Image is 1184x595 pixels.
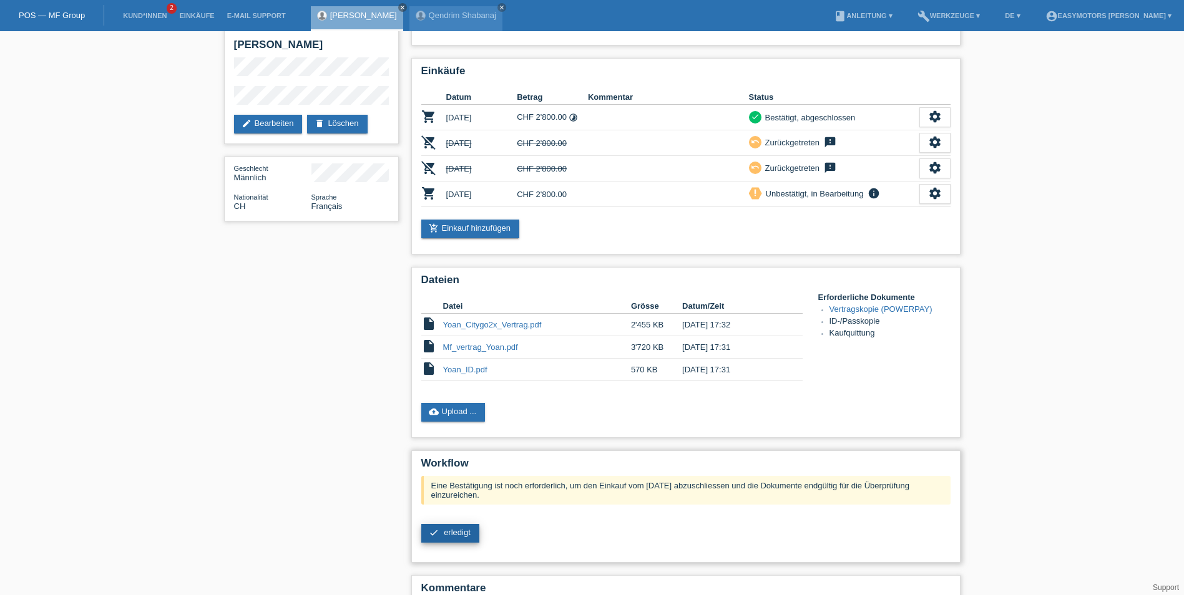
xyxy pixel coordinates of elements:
a: Kund*innen [117,12,173,19]
i: settings [928,135,942,149]
i: info [866,187,881,200]
th: Grösse [631,299,682,314]
td: [DATE] [446,130,517,156]
a: Support [1153,583,1179,592]
a: close [398,3,407,12]
a: check erledigt [421,524,479,543]
td: [DATE] 17:31 [682,359,785,381]
a: Mf_vertrag_Yoan.pdf [443,342,518,352]
a: add_shopping_cartEinkauf hinzufügen [421,220,520,238]
th: Status [749,90,919,105]
i: POSP00027121 [421,186,436,201]
a: DE ▾ [999,12,1026,19]
td: CHF 2'800.00 [517,181,588,207]
i: priority_high [751,188,760,197]
i: close [399,4,406,11]
a: editBearbeiten [234,115,303,133]
a: close [497,3,506,12]
a: bookAnleitung ▾ [828,12,898,19]
a: Vertragskopie (POWERPAY) [829,304,932,314]
td: 570 KB [631,359,682,381]
td: CHF 2'800.00 [517,156,588,181]
li: Kaufquittung [829,328,951,340]
i: settings [928,110,942,123]
i: close [499,4,505,11]
a: deleteLöschen [307,115,367,133]
i: insert_drive_file [421,316,436,331]
a: [PERSON_NAME] [330,11,397,20]
span: Sprache [311,193,337,201]
th: Kommentar [588,90,749,105]
i: cloud_upload [429,407,439,417]
h2: Einkäufe [421,65,951,84]
i: edit [242,119,252,128]
i: feedback [823,136,838,148]
div: Männlich [234,163,311,182]
i: feedback [823,162,838,174]
i: insert_drive_file [421,339,436,354]
i: build [917,10,930,22]
div: Zurückgetreten [761,162,820,175]
th: Datum/Zeit [682,299,785,314]
i: add_shopping_cart [429,223,439,233]
i: POSP00027112 [421,109,436,124]
td: CHF 2'800.00 [517,130,588,156]
td: [DATE] [446,105,517,130]
a: E-Mail Support [221,12,292,19]
td: [DATE] 17:32 [682,314,785,336]
a: POS — MF Group [19,11,85,20]
i: account_circle [1045,10,1058,22]
div: Unbestätigt, in Bearbeitung [762,187,864,200]
div: Eine Bestätigung ist noch erforderlich, um den Einkauf vom [DATE] abzuschliessen und die Dokument... [421,476,951,505]
td: [DATE] [446,156,517,181]
h2: Dateien [421,274,951,293]
i: settings [928,186,942,200]
i: insert_drive_file [421,361,436,376]
a: cloud_uploadUpload ... [421,403,486,422]
i: check [751,112,760,121]
th: Datei [443,299,631,314]
td: 3'720 KB [631,336,682,359]
span: erledigt [444,528,471,537]
div: Bestätigt, abgeschlossen [761,111,856,124]
i: Fixe Raten (24 Raten) [569,113,578,122]
i: POSP00027119 [421,160,436,175]
span: Geschlecht [234,165,268,172]
a: Yoan_Citygo2x_Vertrag.pdf [443,320,542,329]
i: settings [928,161,942,175]
a: Qendrim Shabanaj [429,11,496,20]
th: Datum [446,90,517,105]
a: buildWerkzeuge ▾ [911,12,987,19]
i: undo [751,137,760,146]
h4: Erforderliche Dokumente [818,293,951,302]
i: book [834,10,846,22]
a: Einkäufe [173,12,220,19]
a: account_circleEasymotors [PERSON_NAME] ▾ [1039,12,1178,19]
h2: Workflow [421,457,951,476]
td: [DATE] 17:31 [682,336,785,359]
i: undo [751,163,760,172]
a: Yoan_ID.pdf [443,365,487,374]
i: POSP00027118 [421,135,436,150]
div: Zurückgetreten [761,136,820,149]
td: CHF 2'800.00 [517,105,588,130]
span: Français [311,201,343,211]
span: Nationalität [234,193,268,201]
h2: [PERSON_NAME] [234,39,389,57]
i: delete [315,119,325,128]
i: check [429,528,439,538]
td: [DATE] [446,181,517,207]
td: 2'455 KB [631,314,682,336]
li: ID-/Passkopie [829,316,951,328]
span: Schweiz [234,201,246,211]
span: 2 [167,3,177,14]
th: Betrag [517,90,588,105]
